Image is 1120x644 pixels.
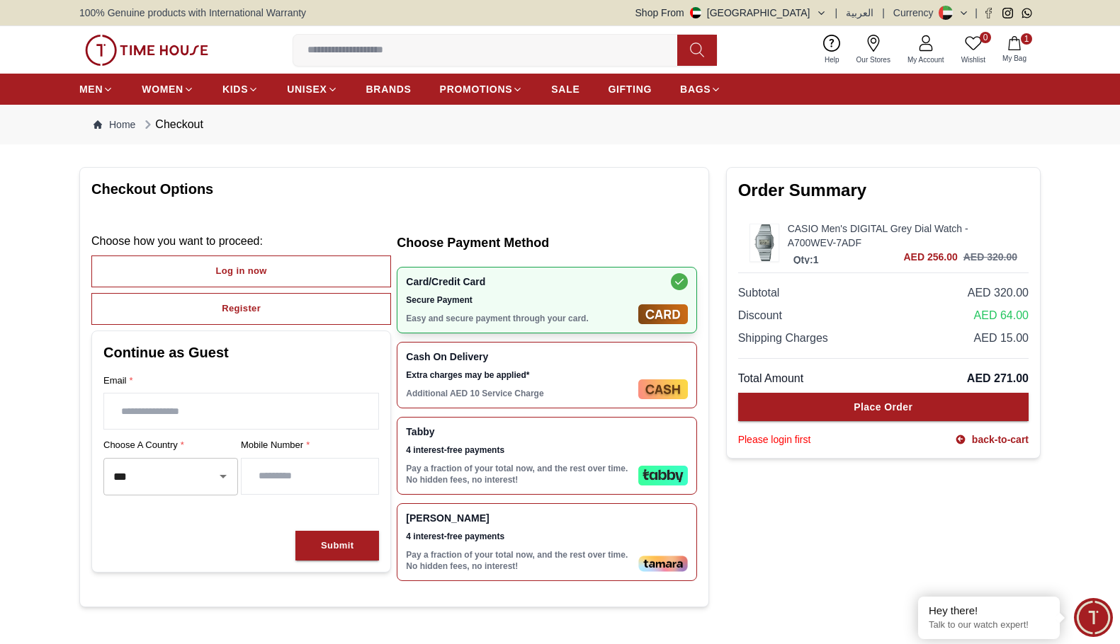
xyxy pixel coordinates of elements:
label: Email [103,374,379,388]
img: ... [750,224,779,260]
span: 0 [980,32,991,43]
a: BAGS [680,76,721,102]
a: CASIO Men's DIGITAL Grey Dial Watch - A700WEV-7ADF [788,222,1017,250]
p: Pay a fraction of your total now, and the rest over time. No hidden fees, no interest! [406,549,632,572]
p: Additional AED 10 Service Charge [406,388,632,399]
span: My Bag [997,53,1032,64]
span: AED 64.00 [974,307,1029,324]
span: Secure Payment [406,294,632,306]
button: 1My Bag [994,33,1035,67]
p: Easy and secure payment through your card. [406,313,632,324]
a: PROMOTIONS [440,76,524,102]
div: Chat Widget [1074,598,1113,637]
button: Place Order [738,393,1029,421]
div: Place Order [854,400,912,414]
span: AED 271.00 [967,370,1029,387]
div: Log in now [216,263,267,280]
button: Register [91,293,391,325]
h2: Continue as Guest [103,343,379,362]
span: KIDS [222,82,248,96]
img: Card/Credit Card [638,304,688,324]
span: Wishlist [956,54,991,65]
span: AED 256.00 [903,250,957,264]
a: KIDS [222,76,259,102]
img: United Arab Emirates [690,7,701,18]
a: GIFTING [608,76,652,102]
span: Tabby [406,426,632,437]
a: Facebook [983,8,994,18]
a: Instagram [1002,8,1013,18]
span: Card/Credit Card [406,276,632,287]
div: Please login first [738,432,811,447]
span: AED 15.00 [974,330,1029,347]
div: Currency [893,6,939,20]
span: [PERSON_NAME] [406,512,632,524]
span: | [975,6,978,20]
span: Total Amount [738,370,804,387]
span: BRANDS [366,82,412,96]
button: Log in now [91,255,391,287]
a: SALE [551,76,579,102]
div: Hey there! [929,604,1049,618]
img: Tabby [638,466,688,485]
a: MEN [79,76,113,102]
button: Open [213,466,233,486]
a: Whatsapp [1022,8,1032,18]
p: Qty: 1 [791,253,822,267]
span: Extra charges may be applied* [406,369,632,381]
p: Pay a fraction of your total now, and the rest over time. No hidden fees, no interest! [406,463,632,485]
span: GIFTING [608,82,652,96]
span: WOMEN [142,82,183,96]
h2: Choose Payment Method [397,233,696,253]
a: WOMEN [142,76,194,102]
span: Our Stores [851,54,896,65]
h1: Checkout Options [91,179,697,199]
button: Submit [295,531,379,561]
span: Help [819,54,845,65]
span: MEN [79,82,103,96]
div: Submit [321,538,353,554]
span: Discount [738,307,782,324]
span: PROMOTIONS [440,82,513,96]
button: Shop From[GEOGRAPHIC_DATA] [635,6,827,20]
label: Mobile Number [241,438,379,452]
span: 4 interest-free payments [406,444,632,456]
span: 1 [1021,33,1032,45]
a: 0Wishlist [953,32,994,68]
span: 4 interest-free payments [406,531,632,542]
button: العربية [846,6,873,20]
span: My Account [902,54,950,65]
span: AED 320.00 [968,284,1029,301]
h3: AED 320.00 [963,250,1017,264]
img: Cash On Delivery [638,379,688,399]
span: Choose a country [103,438,187,452]
img: ... [85,35,208,66]
span: SALE [551,82,579,96]
span: | [882,6,885,20]
nav: Breadcrumb [79,105,1041,144]
p: Choose how you want to proceed : [91,233,391,250]
span: BAGS [680,82,711,96]
a: Home [94,117,135,132]
a: Our Stores [848,32,899,68]
span: Cash On Delivery [406,351,632,362]
a: Help [816,32,848,68]
span: | [835,6,838,20]
span: Shipping Charges [738,330,828,347]
span: Subtotal [738,284,780,301]
div: Checkout [141,116,203,133]
div: Register [222,301,261,317]
img: Tamara [638,556,688,572]
a: BRANDS [366,76,412,102]
a: UNISEX [287,76,337,102]
span: UNISEX [287,82,327,96]
span: 100% Genuine products with International Warranty [79,6,306,20]
p: Talk to our watch expert! [929,619,1049,631]
a: back-to-cart [955,432,1029,447]
h2: Order Summary [738,179,1029,202]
